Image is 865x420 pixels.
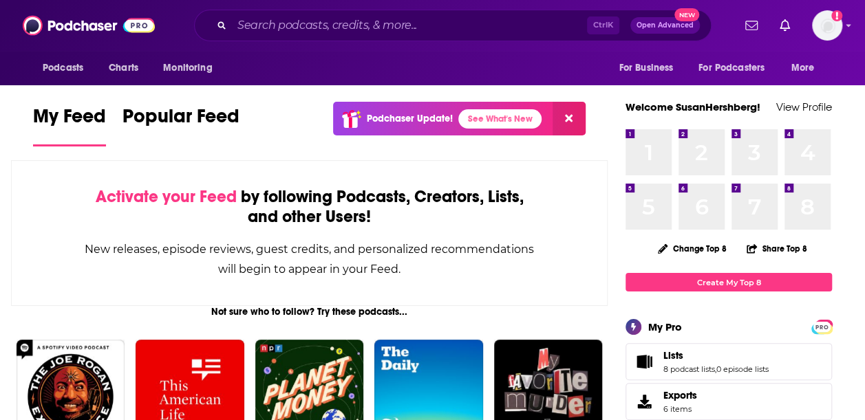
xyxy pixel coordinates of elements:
a: Welcome SusanHershberg! [626,100,760,113]
span: Logged in as SusanHershberg [812,10,842,41]
a: Lists [663,349,769,362]
img: User Profile [812,10,842,41]
span: Ctrl K [587,16,619,34]
span: My Feed [33,104,106,136]
div: Search podcasts, credits, & more... [194,10,712,41]
span: For Podcasters [698,58,765,78]
a: Charts [100,55,147,81]
span: Open Advanced [637,22,694,29]
a: Exports [626,383,832,420]
button: open menu [153,55,230,81]
span: , [715,364,716,374]
span: Popular Feed [122,104,239,136]
span: Lists [663,349,683,362]
input: Search podcasts, credits, & more... [232,14,587,36]
svg: Add a profile image [831,10,842,21]
a: Popular Feed [122,104,239,146]
button: Show profile menu [812,10,842,41]
button: Open AdvancedNew [630,17,700,34]
span: Exports [663,389,697,401]
span: PRO [813,322,830,332]
button: open menu [782,55,832,81]
span: Exports [630,392,658,411]
a: Lists [630,352,658,371]
p: Podchaser Update! [367,113,453,124]
button: Share Top 8 [746,235,808,262]
button: open menu [33,55,101,81]
button: open menu [609,55,690,81]
span: Charts [109,58,138,78]
span: Podcasts [43,58,83,78]
div: Not sure who to follow? Try these podcasts... [11,306,608,318]
a: Show notifications dropdown [774,14,795,37]
span: Activate your Feed [95,186,236,207]
button: open menu [690,55,784,81]
span: Monitoring [163,58,212,78]
a: 8 podcast lists [663,364,715,374]
a: Create My Top 8 [626,273,832,291]
a: PRO [813,321,830,331]
span: 6 items [663,404,697,414]
span: Lists [626,343,832,380]
span: For Business [619,58,673,78]
a: My Feed [33,104,106,146]
span: More [791,58,815,78]
button: Change Top 8 [650,240,735,257]
img: Podchaser - Follow, Share and Rate Podcasts [23,12,155,38]
a: Show notifications dropdown [740,14,763,37]
div: by following Podcasts, Creators, Lists, and other Users! [81,187,538,227]
div: My Pro [648,320,682,333]
a: View Profile [776,100,832,113]
a: See What's New [458,109,542,129]
span: New [674,8,699,21]
div: New releases, episode reviews, guest credits, and personalized recommendations will begin to appe... [81,239,538,279]
a: 0 episode lists [716,364,769,374]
